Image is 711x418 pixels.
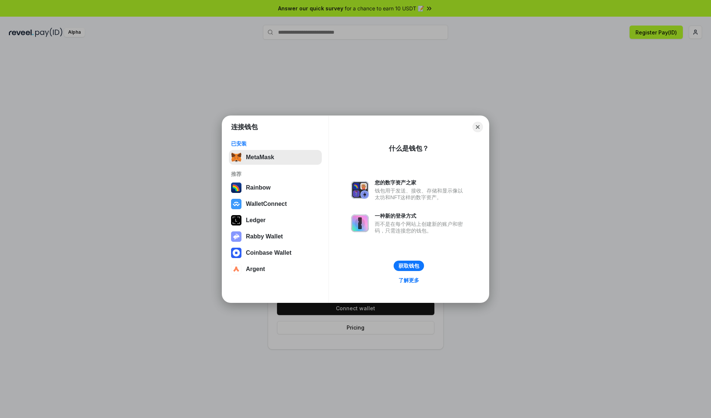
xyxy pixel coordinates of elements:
[229,245,322,260] button: Coinbase Wallet
[389,144,429,153] div: 什么是钱包？
[246,266,265,272] div: Argent
[473,122,483,132] button: Close
[231,199,241,209] img: svg+xml,%3Csvg%20width%3D%2228%22%20height%3D%2228%22%20viewBox%3D%220%200%2028%2028%22%20fill%3D...
[398,262,419,269] div: 获取钱包
[231,215,241,225] img: svg+xml,%3Csvg%20xmlns%3D%22http%3A%2F%2Fwww.w3.org%2F2000%2Fsvg%22%20width%3D%2228%22%20height%3...
[375,179,467,186] div: 您的数字资产之家
[231,183,241,193] img: svg+xml,%3Csvg%20width%3D%22120%22%20height%3D%22120%22%20viewBox%3D%220%200%20120%20120%22%20fil...
[246,233,283,240] div: Rabby Wallet
[394,261,424,271] button: 获取钱包
[246,217,266,224] div: Ledger
[351,181,369,199] img: svg+xml,%3Csvg%20xmlns%3D%22http%3A%2F%2Fwww.w3.org%2F2000%2Fsvg%22%20fill%3D%22none%22%20viewBox...
[231,171,320,177] div: 推荐
[231,123,258,131] h1: 连接钱包
[231,140,320,147] div: 已安装
[229,213,322,228] button: Ledger
[231,248,241,258] img: svg+xml,%3Csvg%20width%3D%2228%22%20height%3D%2228%22%20viewBox%3D%220%200%2028%2028%22%20fill%3D...
[375,221,467,234] div: 而不是在每个网站上创建新的账户和密码，只需连接您的钱包。
[231,264,241,274] img: svg+xml,%3Csvg%20width%3D%2228%22%20height%3D%2228%22%20viewBox%3D%220%200%2028%2028%22%20fill%3D...
[229,150,322,165] button: MetaMask
[351,214,369,232] img: svg+xml,%3Csvg%20xmlns%3D%22http%3A%2F%2Fwww.w3.org%2F2000%2Fsvg%22%20fill%3D%22none%22%20viewBox...
[229,180,322,195] button: Rainbow
[394,275,424,285] a: 了解更多
[246,154,274,161] div: MetaMask
[231,152,241,163] img: svg+xml,%3Csvg%20fill%3D%22none%22%20height%3D%2233%22%20viewBox%3D%220%200%2035%2033%22%20width%...
[229,262,322,277] button: Argent
[246,201,287,207] div: WalletConnect
[246,184,271,191] div: Rainbow
[246,250,291,256] div: Coinbase Wallet
[229,197,322,211] button: WalletConnect
[375,187,467,201] div: 钱包用于发送、接收、存储和显示像以太坊和NFT这样的数字资产。
[229,229,322,244] button: Rabby Wallet
[398,277,419,284] div: 了解更多
[231,231,241,242] img: svg+xml,%3Csvg%20xmlns%3D%22http%3A%2F%2Fwww.w3.org%2F2000%2Fsvg%22%20fill%3D%22none%22%20viewBox...
[375,213,467,219] div: 一种新的登录方式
